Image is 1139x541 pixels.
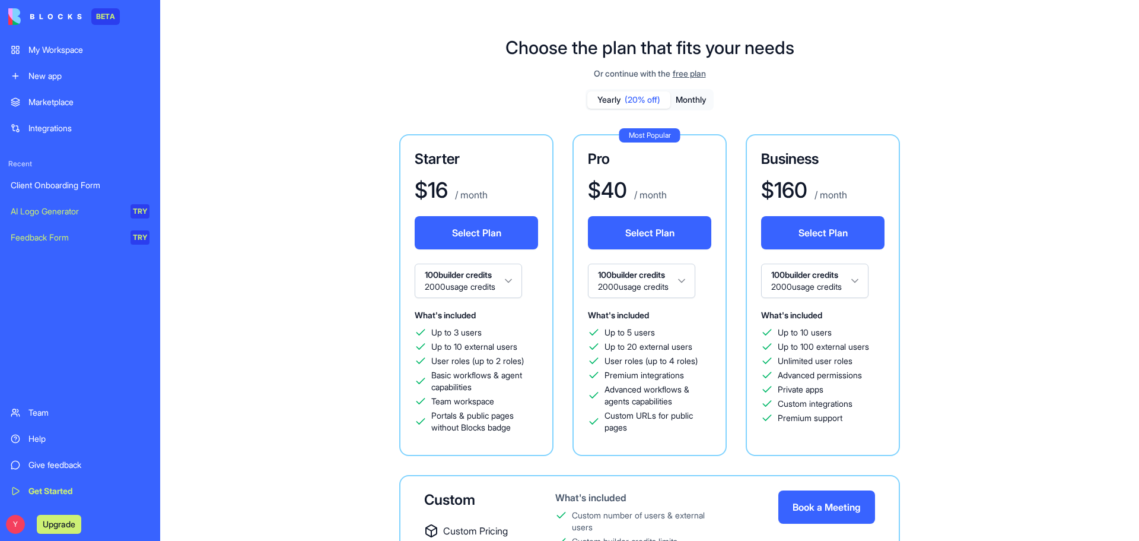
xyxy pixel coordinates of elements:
[431,369,538,393] span: Basic workflows & agent capabilities
[453,188,488,202] p: / month
[761,150,885,169] h3: Business
[28,122,149,134] div: Integrations
[778,369,862,381] span: Advanced permissions
[778,327,832,338] span: Up to 10 users
[4,38,157,62] a: My Workspace
[4,159,157,169] span: Recent
[415,216,538,249] button: Select Plan
[91,8,120,25] div: BETA
[605,355,698,367] span: User roles (up to 4 roles)
[4,401,157,425] a: Team
[431,355,524,367] span: User roles (up to 2 roles)
[424,491,517,510] div: Custom
[431,396,494,407] span: Team workspace
[761,216,885,249] button: Select Plan
[28,459,149,471] div: Give feedback
[505,37,794,58] h1: Choose the plan that fits your needs
[28,433,149,445] div: Help
[588,150,711,169] h3: Pro
[572,510,721,533] div: Custom number of users & external users
[28,96,149,108] div: Marketplace
[37,518,81,530] a: Upgrade
[761,310,822,320] span: What's included
[625,94,660,106] span: (20% off)
[778,412,842,424] span: Premium support
[605,327,655,338] span: Up to 5 users
[443,524,508,538] span: Custom Pricing
[673,68,706,80] span: free plan
[4,64,157,88] a: New app
[4,90,157,114] a: Marketplace
[4,427,157,451] a: Help
[812,188,847,202] p: / month
[6,515,25,534] span: Y
[4,173,157,197] a: Client Onboarding Form
[4,479,157,503] a: Get Started
[4,200,157,223] a: AI Logo GeneratorTRY
[670,91,712,109] button: Monthly
[761,178,807,202] h1: $ 160
[588,216,711,249] button: Select Plan
[619,128,680,143] div: Most Popular
[605,410,711,434] span: Custom URLs for public pages
[778,384,823,396] span: Private apps
[11,179,149,191] div: Client Onboarding Form
[415,150,538,169] h3: Starter
[131,204,149,219] div: TRY
[4,116,157,140] a: Integrations
[632,188,667,202] p: / month
[131,230,149,245] div: TRY
[28,70,149,82] div: New app
[587,91,670,109] button: Yearly
[605,384,711,407] span: Advanced workflows & agents capabilities
[431,341,517,353] span: Up to 10 external users
[28,407,149,419] div: Team
[778,341,869,353] span: Up to 100 external users
[28,485,149,497] div: Get Started
[415,178,448,202] h1: $ 16
[605,341,692,353] span: Up to 20 external users
[431,327,482,338] span: Up to 3 users
[431,410,538,434] span: Portals & public pages without Blocks badge
[588,310,649,320] span: What's included
[4,226,157,249] a: Feedback FormTRY
[594,68,670,80] span: Or continue with the
[4,453,157,477] a: Give feedback
[588,178,627,202] h1: $ 40
[778,491,875,524] button: Book a Meeting
[605,369,684,381] span: Premium integrations
[28,44,149,56] div: My Workspace
[778,398,852,410] span: Custom integrations
[8,8,120,25] a: BETA
[11,232,122,243] div: Feedback Form
[415,310,476,320] span: What's included
[555,491,721,505] div: What's included
[11,205,122,217] div: AI Logo Generator
[37,515,81,534] button: Upgrade
[8,8,82,25] img: logo
[778,355,852,367] span: Unlimited user roles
